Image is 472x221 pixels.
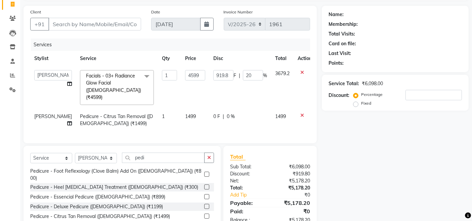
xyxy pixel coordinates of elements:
a: x [102,94,105,100]
div: Points: [329,60,344,67]
div: Name: [329,11,344,18]
label: Date [151,9,160,15]
label: Fixed [361,100,371,106]
div: Card on file: [329,40,356,47]
div: Membership: [329,21,358,28]
th: Disc [209,51,271,66]
div: ₹5,178.20 [270,177,315,184]
button: +91 [30,18,49,31]
th: Action [294,51,316,66]
div: Total Visits: [329,31,355,38]
div: ₹6,098.00 [270,163,315,170]
span: | [223,113,224,120]
div: ₹6,098.00 [362,80,383,87]
div: ₹5,178.20 [270,199,315,207]
span: % [263,72,267,79]
span: Total [230,153,246,160]
div: Discount: [329,92,349,99]
th: Total [271,51,294,66]
span: 1 [162,113,165,119]
div: Service Total: [329,80,359,87]
div: Sub Total: [225,163,270,170]
span: 0 F [213,113,220,120]
input: Search by Name/Mobile/Email/Code [48,18,141,31]
div: Pedicure - Foot Reflexology (Clove Balm) Add On ([DEMOGRAPHIC_DATA]) (₹800) [30,168,202,182]
span: 1499 [185,113,196,119]
th: Qty [158,51,181,66]
th: Price [181,51,209,66]
div: Pedicure - Citrus Tan Removal ([DEMOGRAPHIC_DATA]) (₹1499) [30,213,170,220]
span: 0 % [227,113,235,120]
a: Add Tip [225,191,277,199]
div: ₹919.80 [270,170,315,177]
label: Invoice Number [224,9,253,15]
span: | [239,72,240,79]
div: Payable: [225,199,270,207]
div: Last Visit: [329,50,351,57]
div: Discount: [225,170,270,177]
span: F [233,72,236,79]
div: Pedicure - Deluxe Pedicure ([DEMOGRAPHIC_DATA]) (₹1199) [30,203,163,210]
div: Services [31,39,315,51]
div: ₹0 [278,191,315,199]
span: Pedicure - Citrus Tan Removal ([DEMOGRAPHIC_DATA]) (₹1499) [80,113,153,126]
label: Client [30,9,41,15]
div: Pedicure - Essencial Pedicure ([DEMOGRAPHIC_DATA]) (₹899) [30,194,165,201]
div: Total: [225,184,270,191]
div: Net: [225,177,270,184]
div: Pedicure - Heel [MEDICAL_DATA] Treatment ([DEMOGRAPHIC_DATA]) (₹300) [30,184,198,191]
span: [PERSON_NAME] [34,113,72,119]
span: 1499 [275,113,286,119]
th: Stylist [30,51,76,66]
span: Facials - 03+ Radiance Glow Facial ([DEMOGRAPHIC_DATA]) (₹4599) [86,73,141,100]
div: ₹0 [270,207,315,215]
input: Search or Scan [122,153,205,163]
div: ₹5,178.20 [270,184,315,191]
label: Percentage [361,92,383,98]
th: Service [76,51,158,66]
div: Paid: [225,207,270,215]
span: 3679.2 [275,70,290,76]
